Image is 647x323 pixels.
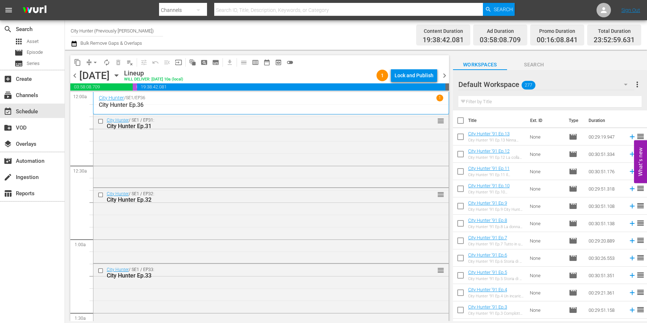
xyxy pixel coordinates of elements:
span: Remove Gaps & Overlaps [83,57,101,68]
a: City Hunter '91 Ep.4 [468,287,507,292]
span: Month Calendar View [261,57,273,68]
span: auto_awesome_motion_outlined [189,59,196,66]
span: Channels [4,91,12,100]
span: reorder [636,201,645,210]
div: City Hunter '91 Ep.3 Complotto regale [468,311,524,316]
span: Episode [569,167,577,176]
span: reorder [636,219,645,227]
div: City Hunter '91 Ep.5 Storia di un fantasma (prima parte) [468,276,524,281]
td: None [527,284,566,301]
p: EP36 [135,95,145,100]
td: 00:30:51.334 [586,145,625,163]
div: City Hunter '91 Ep.7 Tutto in un giorno [468,242,524,246]
svg: Add to Schedule [628,219,636,227]
td: None [527,249,566,267]
span: Revert to Primary Episode [150,57,161,68]
a: City Hunter [107,267,129,272]
span: Episode [569,288,577,297]
span: pageview_outlined [201,59,208,66]
div: City Hunter Ep.31 [107,123,409,130]
span: Download as CSV [221,55,236,69]
span: Create [4,75,12,83]
div: WILL DELIVER: [DATE] 10a (local) [124,77,183,82]
span: VOD [4,123,12,132]
svg: Add to Schedule [628,167,636,175]
td: 00:29:51.318 [586,180,625,197]
span: Search [4,25,12,34]
span: 00:07:00.369 [445,83,449,91]
span: Episode [569,306,577,314]
span: Week Calendar View [250,57,261,68]
span: reorder [437,266,444,274]
span: content_copy [74,59,81,66]
div: City Hunter '91 Ep.13 Ninna nanna funebre [468,138,524,143]
span: 1 [377,73,388,78]
span: 00:16:08.841 [537,36,578,44]
span: Asset [14,37,23,46]
a: City Hunter [99,95,124,101]
th: Title [468,110,526,131]
td: None [527,215,566,232]
span: menu [4,6,13,14]
span: chevron_left [70,71,79,80]
p: City Hunter Ep.36 [99,101,443,108]
span: 03:58:08.709 [480,36,521,44]
button: Open Feedback Widget [634,140,647,183]
div: Lock and Publish [395,69,433,82]
span: Copy Lineup [72,57,83,68]
div: Total Duration [594,26,635,36]
span: Episode [569,254,577,262]
th: Ext. ID [526,110,564,131]
span: Series [27,60,40,67]
span: 19:38:42.081 [423,36,464,44]
span: Schedule [4,107,12,116]
span: Create Search Block [198,57,210,68]
span: Refresh All Search Blocks [184,55,198,69]
th: Duration [584,110,628,131]
span: playlist_remove_outlined [126,59,133,66]
span: reorder [636,288,645,297]
div: Promo Duration [537,26,578,36]
td: 00:29:51.158 [586,301,625,319]
button: reorder [437,191,444,198]
svg: Add to Schedule [628,133,636,141]
span: 19:38:42.081 [137,83,445,91]
span: Loop Content [101,57,113,68]
a: Sign Out [621,7,640,13]
div: City Hunter '91 Ep.11 Il detective che amò [PERSON_NAME] [468,173,524,177]
span: Customize Events [136,55,150,69]
td: None [527,180,566,197]
span: Asset [27,38,39,45]
div: City Hunter '91 Ep.4 Un incarico particolare [468,294,524,298]
span: Workspaces [453,60,507,69]
span: calendar_view_week_outlined [252,59,259,66]
div: Lineup [124,69,183,77]
span: compress [85,59,93,66]
span: Episode [569,236,577,245]
td: 00:30:51.138 [586,215,625,232]
span: Episode [569,184,577,193]
span: reorder [636,132,645,141]
span: Overlays [4,140,12,148]
td: None [527,301,566,319]
span: Clear Lineup [124,57,136,68]
a: City Hunter '91 Ep.6 [468,252,507,258]
span: date_range_outlined [263,59,270,66]
span: reorder [636,305,645,314]
button: Lock and Publish [391,69,437,82]
span: Episode [569,150,577,158]
td: 00:29:21.361 [586,284,625,301]
svg: Add to Schedule [628,202,636,210]
span: Search [507,60,561,69]
div: City Hunter '91 Ep.6 Storia di un fantasma (seconda parte) [468,259,524,264]
span: Series [14,59,23,68]
a: City Hunter '91 Ep.10 [468,183,510,188]
span: 24 hours Lineup View is OFF [284,57,296,68]
td: None [527,128,566,145]
div: / SE1 / EP33: [107,267,409,279]
div: Ad Duration [480,26,521,36]
div: Default Workspace [458,74,634,95]
div: City Hunter '91 Ep.12 La collana dei ricordi [468,155,524,160]
span: chevron_right [440,71,449,80]
span: arrow_drop_down [92,59,99,66]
